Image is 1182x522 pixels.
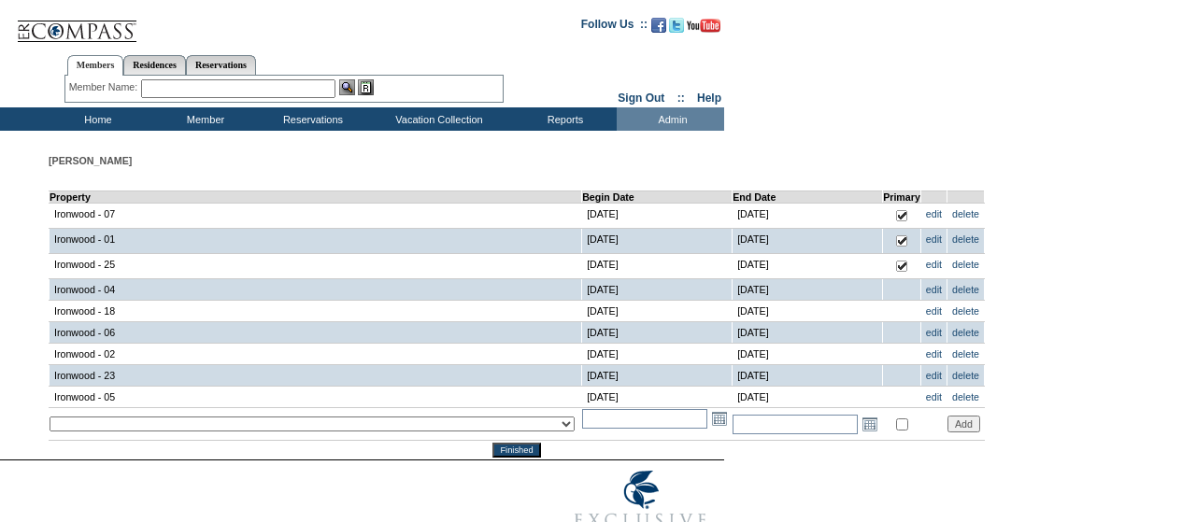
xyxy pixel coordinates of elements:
[733,322,883,344] td: [DATE]
[952,305,979,317] a: delete
[582,365,733,387] td: [DATE]
[50,191,582,204] td: Property
[952,391,979,402] a: delete
[926,284,942,295] a: edit
[582,279,733,301] td: [DATE]
[50,204,582,229] td: Ironwood - 07
[582,322,733,344] td: [DATE]
[582,191,733,204] td: Begin Date
[926,370,942,381] a: edit
[687,23,720,35] a: Subscribe to our YouTube Channel
[582,254,733,279] td: [DATE]
[926,348,942,360] a: edit
[186,55,256,75] a: Reservations
[582,204,733,229] td: [DATE]
[16,5,137,43] img: Compass Home
[50,322,582,344] td: Ironwood - 06
[49,155,132,166] span: [PERSON_NAME]
[582,387,733,408] td: [DATE]
[150,107,257,131] td: Member
[677,92,685,105] span: ::
[50,254,582,279] td: Ironwood - 25
[952,348,979,360] a: delete
[358,79,374,95] img: Reservations
[50,387,582,408] td: Ironwood - 05
[50,229,582,254] td: Ironwood - 01
[947,416,980,432] input: Add
[952,259,979,270] a: delete
[894,259,909,274] img: True
[733,344,883,365] td: [DATE]
[492,443,540,458] input: Finished
[883,191,921,204] td: Primary
[733,387,883,408] td: [DATE]
[687,19,720,33] img: Subscribe to our YouTube Channel
[669,23,684,35] a: Follow us on Twitter
[926,327,942,338] a: edit
[50,279,582,301] td: Ironwood - 04
[582,301,733,322] td: [DATE]
[860,414,880,434] a: Open the calendar popup.
[894,208,909,223] img: True
[926,233,942,245] a: edit
[733,301,883,322] td: [DATE]
[123,55,186,75] a: Residences
[618,92,664,105] a: Sign Out
[733,279,883,301] td: [DATE]
[42,107,150,131] td: Home
[617,107,724,131] td: Admin
[651,18,666,33] img: Become our fan on Facebook
[509,107,617,131] td: Reports
[894,233,909,248] img: True
[733,229,883,254] td: [DATE]
[926,208,942,219] a: edit
[581,16,648,38] td: Follow Us ::
[952,233,979,245] a: delete
[50,344,582,365] td: Ironwood - 02
[733,365,883,387] td: [DATE]
[697,92,721,105] a: Help
[257,107,364,131] td: Reservations
[952,327,979,338] a: delete
[733,204,883,229] td: [DATE]
[669,18,684,33] img: Follow us on Twitter
[67,55,124,76] a: Members
[952,370,979,381] a: delete
[582,229,733,254] td: [DATE]
[582,344,733,365] td: [DATE]
[733,254,883,279] td: [DATE]
[50,301,582,322] td: Ironwood - 18
[709,408,730,429] a: Open the calendar popup.
[651,23,666,35] a: Become our fan on Facebook
[69,79,141,95] div: Member Name:
[926,259,942,270] a: edit
[733,191,883,204] td: End Date
[50,365,582,387] td: Ironwood - 23
[952,284,979,295] a: delete
[926,305,942,317] a: edit
[339,79,355,95] img: View
[364,107,509,131] td: Vacation Collection
[926,391,942,402] a: edit
[952,208,979,219] a: delete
